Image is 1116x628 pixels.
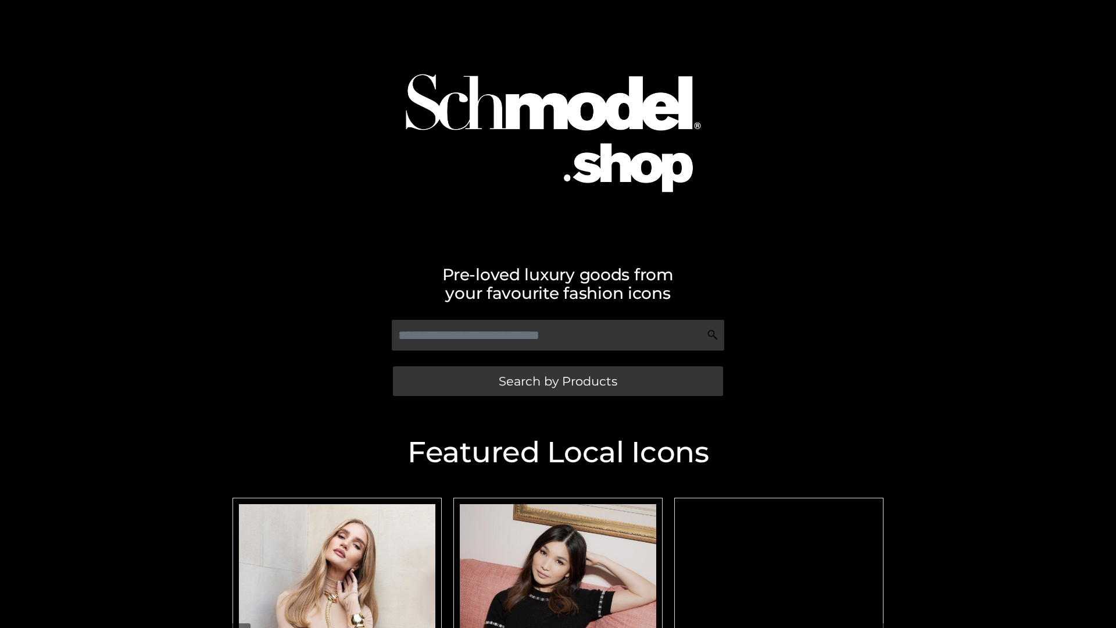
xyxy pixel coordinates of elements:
[707,329,718,341] img: Search Icon
[393,366,723,396] a: Search by Products
[227,438,889,467] h2: Featured Local Icons​
[227,265,889,302] h2: Pre-loved luxury goods from your favourite fashion icons
[499,375,617,387] span: Search by Products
